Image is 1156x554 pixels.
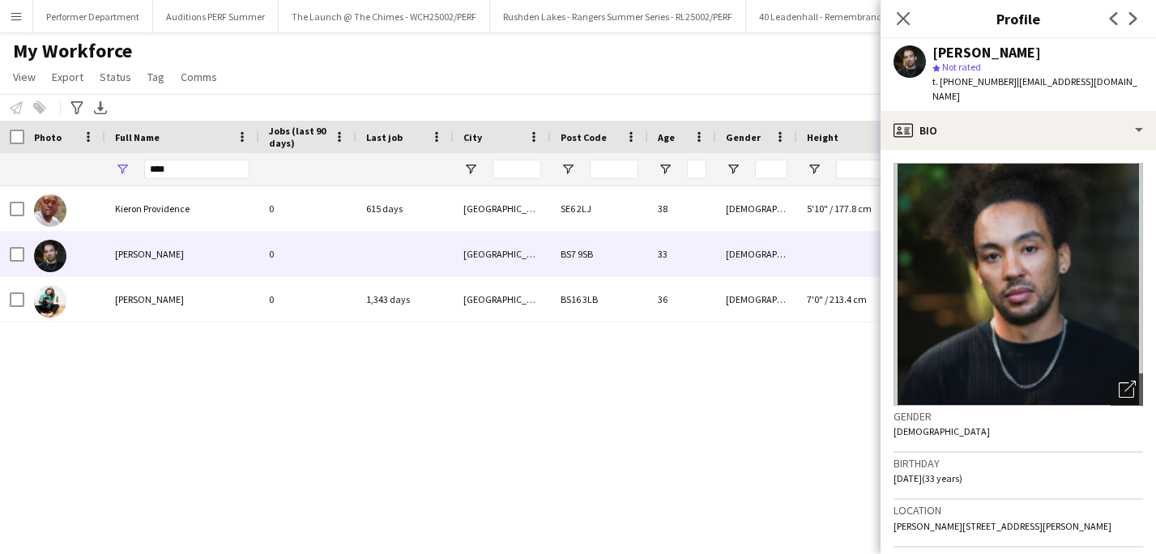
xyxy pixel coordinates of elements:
[269,125,327,149] span: Jobs (last 90 days)
[45,66,90,87] a: Export
[894,520,1111,532] span: [PERSON_NAME][STREET_ADDRESS][PERSON_NAME]
[726,131,761,143] span: Gender
[356,186,454,231] div: 615 days
[551,232,648,276] div: BS7 9SB
[91,98,110,117] app-action-btn: Export XLSX
[797,277,959,322] div: 7'0" / 213.4 cm
[454,186,551,231] div: [GEOGRAPHIC_DATA]
[1111,373,1143,406] div: Open photos pop-in
[881,8,1156,29] h3: Profile
[67,98,87,117] app-action-btn: Advanced filters
[174,66,224,87] a: Comms
[141,66,171,87] a: Tag
[836,160,949,179] input: Height Filter Input
[13,70,36,84] span: View
[648,186,716,231] div: 38
[894,163,1143,406] img: Crew avatar or photo
[932,45,1041,60] div: [PERSON_NAME]
[726,162,740,177] button: Open Filter Menu
[648,232,716,276] div: 33
[115,131,160,143] span: Full Name
[34,194,66,227] img: Kieron Providence
[894,409,1143,424] h3: Gender
[259,277,356,322] div: 0
[894,472,962,484] span: [DATE] (33 years)
[932,75,1137,102] span: | [EMAIL_ADDRESS][DOMAIN_NAME]
[881,111,1156,150] div: Bio
[716,232,797,276] div: [DEMOGRAPHIC_DATA]
[658,131,675,143] span: Age
[454,232,551,276] div: [GEOGRAPHIC_DATA]
[463,162,478,177] button: Open Filter Menu
[490,1,746,32] button: Rushden Lakes - Rangers Summer Series - RL25002/PERF
[259,186,356,231] div: 0
[52,70,83,84] span: Export
[115,202,190,215] span: Kieron Providence
[115,162,130,177] button: Open Filter Menu
[13,39,132,63] span: My Workforce
[144,160,250,179] input: Full Name Filter Input
[590,160,638,179] input: Post Code Filter Input
[463,131,482,143] span: City
[115,248,184,260] span: [PERSON_NAME]
[115,293,184,305] span: [PERSON_NAME]
[716,277,797,322] div: [DEMOGRAPHIC_DATA]
[648,277,716,322] div: 36
[942,61,981,73] span: Not rated
[356,277,454,322] div: 1,343 days
[34,285,66,317] img: Kate Kieran
[147,70,164,84] span: Tag
[716,186,797,231] div: [DEMOGRAPHIC_DATA]
[551,186,648,231] div: SE6 2LJ
[894,503,1143,518] h3: Location
[797,186,959,231] div: 5'10" / 177.8 cm
[746,1,999,32] button: 40 Leadenhall - Remembrance Band - 40LH25002/PERF
[34,131,62,143] span: Photo
[658,162,672,177] button: Open Filter Menu
[34,240,66,272] img: Kieron Edwards
[493,160,541,179] input: City Filter Input
[259,232,356,276] div: 0
[755,160,787,179] input: Gender Filter Input
[807,162,821,177] button: Open Filter Menu
[561,131,607,143] span: Post Code
[807,131,838,143] span: Height
[894,456,1143,471] h3: Birthday
[932,75,1017,87] span: t. [PHONE_NUMBER]
[33,1,153,32] button: Performer Department
[551,277,648,322] div: BS16 3LB
[279,1,490,32] button: The Launch @ The Chimes - WCH25002/PERF
[894,425,990,437] span: [DEMOGRAPHIC_DATA]
[561,162,575,177] button: Open Filter Menu
[153,1,279,32] button: Auditions PERF Summer
[366,131,403,143] span: Last job
[93,66,138,87] a: Status
[6,66,42,87] a: View
[687,160,706,179] input: Age Filter Input
[181,70,217,84] span: Comms
[454,277,551,322] div: [GEOGRAPHIC_DATA]
[100,70,131,84] span: Status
